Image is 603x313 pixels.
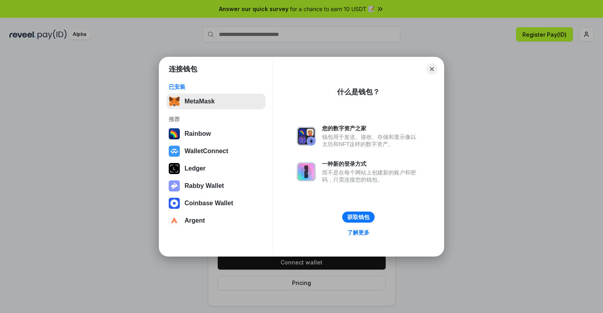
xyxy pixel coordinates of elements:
button: MetaMask [166,94,266,109]
img: svg+xml,%3Csvg%20width%3D%2228%22%20height%3D%2228%22%20viewBox%3D%220%200%2028%2028%22%20fill%3D... [169,198,180,209]
div: Coinbase Wallet [185,200,233,207]
button: Close [426,64,437,75]
div: 获取钱包 [347,214,369,221]
img: svg+xml,%3Csvg%20xmlns%3D%22http%3A%2F%2Fwww.w3.org%2F2000%2Fsvg%22%20fill%3D%22none%22%20viewBox... [297,162,316,181]
div: 了解更多 [347,229,369,236]
div: 一种新的登录方式 [322,160,420,167]
div: 而不是在每个网站上创建新的账户和密码，只需连接您的钱包。 [322,169,420,183]
div: Argent [185,217,205,224]
div: 钱包用于发送、接收、存储和显示像以太坊和NFT这样的数字资产。 [322,133,420,148]
div: 您的数字资产之家 [322,125,420,132]
a: 了解更多 [343,227,374,238]
h1: 连接钱包 [169,64,197,74]
div: Rainbow [185,130,211,137]
div: 已安装 [169,83,263,90]
button: Coinbase Wallet [166,195,266,211]
button: Ledger [166,161,266,176]
div: Rabby Wallet [185,182,224,189]
div: WalletConnect [185,148,228,155]
div: MetaMask [185,98,215,105]
img: svg+xml,%3Csvg%20xmlns%3D%22http%3A%2F%2Fwww.w3.org%2F2000%2Fsvg%22%20fill%3D%22none%22%20viewBox... [169,180,180,191]
img: svg+xml,%3Csvg%20width%3D%2228%22%20height%3D%2228%22%20viewBox%3D%220%200%2028%2028%22%20fill%3D... [169,215,180,226]
button: Rabby Wallet [166,178,266,194]
div: 推荐 [169,116,263,123]
button: Argent [166,213,266,229]
button: WalletConnect [166,143,266,159]
button: 获取钱包 [342,212,375,223]
button: Rainbow [166,126,266,142]
img: svg+xml,%3Csvg%20xmlns%3D%22http%3A%2F%2Fwww.w3.org%2F2000%2Fsvg%22%20width%3D%2228%22%20height%3... [169,163,180,174]
img: svg+xml,%3Csvg%20width%3D%22120%22%20height%3D%22120%22%20viewBox%3D%220%200%20120%20120%22%20fil... [169,128,180,139]
img: svg+xml,%3Csvg%20xmlns%3D%22http%3A%2F%2Fwww.w3.org%2F2000%2Fsvg%22%20fill%3D%22none%22%20viewBox... [297,127,316,146]
img: svg+xml,%3Csvg%20width%3D%2228%22%20height%3D%2228%22%20viewBox%3D%220%200%2028%2028%22%20fill%3D... [169,146,180,157]
img: svg+xml,%3Csvg%20fill%3D%22none%22%20height%3D%2233%22%20viewBox%3D%220%200%2035%2033%22%20width%... [169,96,180,107]
div: 什么是钱包？ [337,87,380,97]
div: Ledger [185,165,205,172]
